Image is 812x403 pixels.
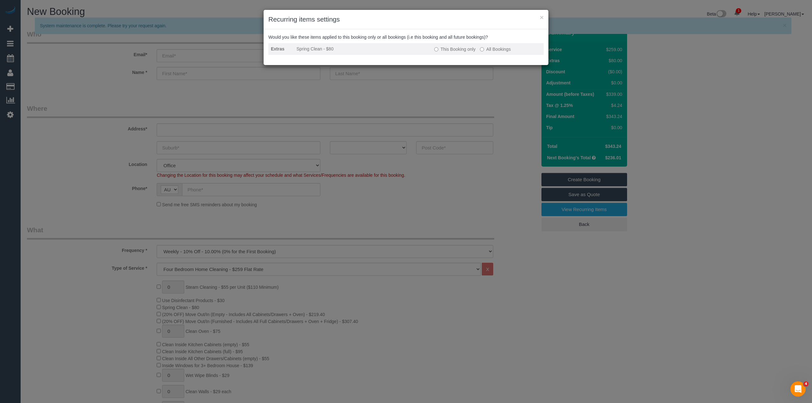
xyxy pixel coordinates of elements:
[294,43,432,55] td: Spring Clean - $80
[480,47,484,51] input: All Bookings
[803,381,809,386] span: 4
[434,46,476,52] label: This Booking only
[434,47,438,51] input: This Booking only
[264,10,548,65] sui-modal: Recurring items settings
[790,381,806,397] iframe: Intercom live chat
[271,46,285,51] strong: Extras
[480,46,511,52] label: All Bookings
[540,14,544,21] button: ×
[268,34,544,40] p: Would you like these items applied to this booking only or all bookings (i.e this booking and all...
[268,15,544,24] h3: Recurring items settings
